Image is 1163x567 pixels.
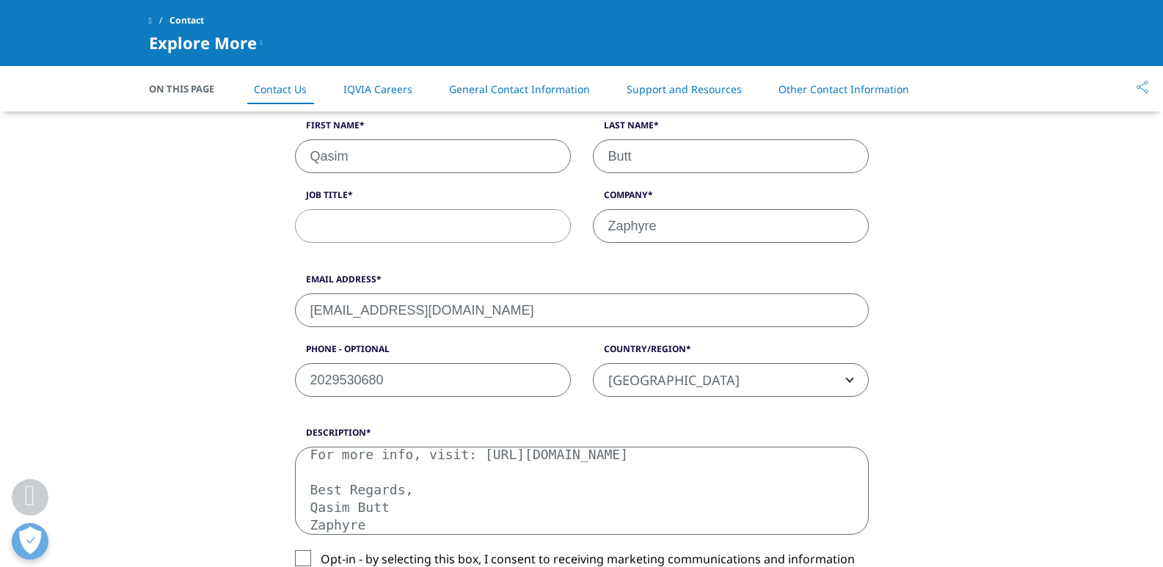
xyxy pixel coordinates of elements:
[295,273,869,293] label: Email Address
[593,363,869,397] span: United States
[627,82,742,96] a: Support and Resources
[295,189,571,209] label: Job Title
[343,82,412,96] a: IQVIA Careers
[149,81,230,96] span: On This Page
[295,343,571,363] label: Phone - Optional
[449,82,590,96] a: General Contact Information
[593,343,869,363] label: Country/Region
[593,119,869,139] label: Last Name
[254,82,307,96] a: Contact Us
[594,364,868,398] span: United States
[295,426,869,447] label: Description
[779,82,909,96] a: Other Contact Information
[169,7,204,34] span: Contact
[149,34,257,51] span: Explore More
[295,119,571,139] label: First Name
[12,523,48,560] button: Open Preferences
[593,189,869,209] label: Company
